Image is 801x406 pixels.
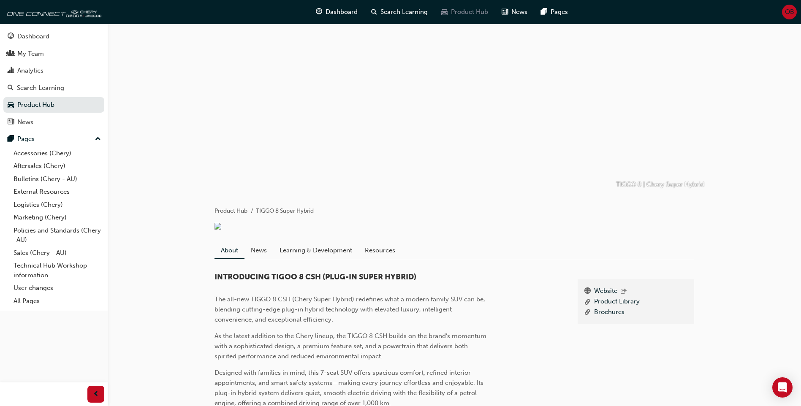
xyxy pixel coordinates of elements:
a: news-iconNews [495,3,534,21]
a: News [244,242,273,258]
span: INTRODUCING TIGOO 8 CSH (PLUG-IN SUPER HYBRID) [215,272,416,281]
div: News [17,117,33,127]
span: link-icon [584,307,591,318]
span: Search Learning [380,7,428,17]
a: Website [594,286,617,297]
a: Analytics [3,63,104,78]
a: Search Learning [3,80,104,96]
a: Product Hub [215,207,247,214]
p: TIGGO 8 | Chery Super Hybrid [616,180,704,189]
span: pages-icon [8,135,14,143]
span: search-icon [8,84,14,92]
span: chart-icon [8,67,14,75]
span: News [511,7,527,17]
a: Dashboard [3,29,104,44]
div: Pages [17,134,35,144]
a: Technical Hub Workshop information [10,259,104,281]
span: www-icon [584,286,591,297]
span: Pages [551,7,568,17]
img: oneconnect [4,3,101,20]
div: Search Learning [17,83,64,93]
button: DashboardMy TeamAnalyticsSearch LearningProduct HubNews [3,27,104,131]
a: All Pages [10,295,104,308]
span: As the latest addition to the Chery lineup, the TIGGO 8 CSH builds on the brand’s momentum with a... [215,332,488,360]
a: Learning & Development [273,242,358,258]
a: Accessories (Chery) [10,147,104,160]
span: Product Hub [451,7,488,17]
span: pages-icon [541,7,547,17]
a: Logistics (Chery) [10,198,104,211]
a: Product Hub [3,97,104,113]
a: Product Library [594,297,640,307]
span: guage-icon [316,7,322,17]
a: Bulletins (Chery - AU) [10,173,104,186]
button: Pages [3,131,104,147]
a: About [215,242,244,259]
span: link-icon [584,297,591,307]
span: OB [785,7,794,17]
span: news-icon [8,119,14,126]
a: Brochures [594,307,625,318]
span: guage-icon [8,33,14,41]
span: news-icon [502,7,508,17]
a: External Resources [10,185,104,198]
a: User changes [10,281,104,295]
span: The all-new TIGGO 8 CSH (Chery Super Hybrid) redefines what a modern family SUV can be, blending ... [215,295,487,323]
div: Analytics [17,66,43,76]
a: search-iconSearch Learning [364,3,434,21]
a: News [3,114,104,130]
span: up-icon [95,134,101,145]
div: Open Intercom Messenger [772,377,793,398]
a: Policies and Standards (Chery -AU) [10,224,104,246]
div: My Team [17,49,44,59]
span: car-icon [8,101,14,109]
a: My Team [3,46,104,62]
a: Aftersales (Chery) [10,160,104,173]
img: 2db1d567-84ba-4215-a2f5-740f67719f95.png [215,223,221,230]
span: car-icon [441,7,448,17]
span: search-icon [371,7,377,17]
a: car-iconProduct Hub [434,3,495,21]
span: Dashboard [326,7,358,17]
span: prev-icon [93,389,99,400]
a: Sales (Chery - AU) [10,246,104,260]
button: OB [782,5,797,19]
a: Resources [358,242,402,258]
span: outbound-icon [621,288,627,295]
a: pages-iconPages [534,3,575,21]
a: Marketing (Chery) [10,211,104,224]
a: guage-iconDashboard [309,3,364,21]
div: Dashboard [17,32,49,41]
span: people-icon [8,50,14,58]
li: TIGGO 8 Super Hybrid [256,206,314,216]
